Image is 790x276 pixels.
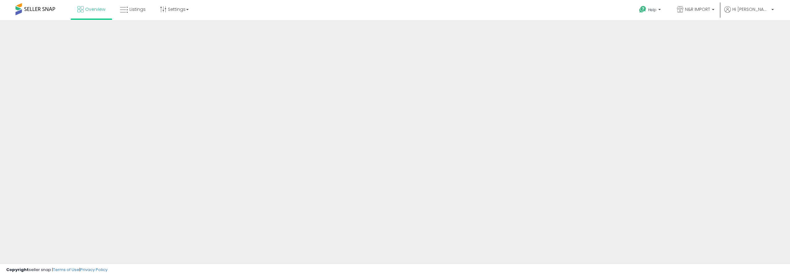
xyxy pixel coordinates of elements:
a: Privacy Policy [80,267,108,273]
span: Hi [PERSON_NAME] [732,6,770,12]
div: seller snap | | [6,267,108,273]
span: Listings [129,6,146,12]
a: Terms of Use [53,267,79,273]
span: N&R IMPORT [685,6,710,12]
i: Get Help [639,6,647,13]
a: Help [634,1,667,20]
span: Overview [85,6,105,12]
strong: Copyright [6,267,29,273]
span: Help [648,7,656,12]
a: Hi [PERSON_NAME] [724,6,774,20]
